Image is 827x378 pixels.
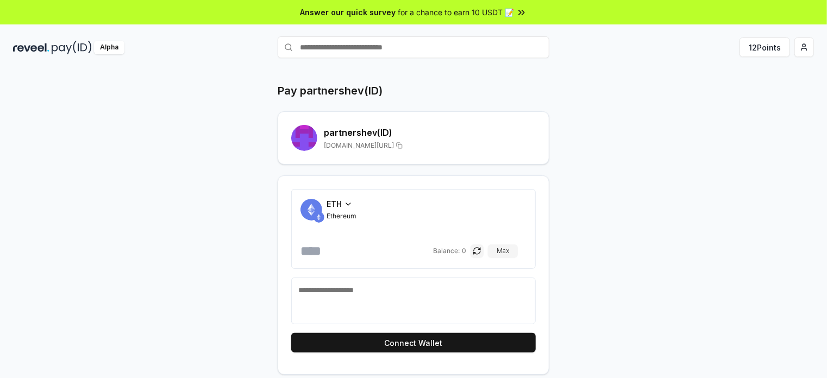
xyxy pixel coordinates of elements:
[278,83,383,98] h1: Pay partnershev(ID)
[462,247,466,255] span: 0
[433,247,460,255] span: Balance:
[314,212,324,223] img: ETH.svg
[327,212,356,220] span: Ethereum
[94,41,124,54] div: Alpha
[324,141,394,150] span: [DOMAIN_NAME][URL]
[740,37,790,57] button: 12Points
[327,198,342,210] span: ETH
[324,126,536,139] h2: partnershev (ID)
[488,244,518,257] button: Max
[13,41,49,54] img: reveel_dark
[291,333,536,352] button: Connect Wallet
[398,7,514,18] span: for a chance to earn 10 USDT 📝
[52,41,92,54] img: pay_id
[300,7,396,18] span: Answer our quick survey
